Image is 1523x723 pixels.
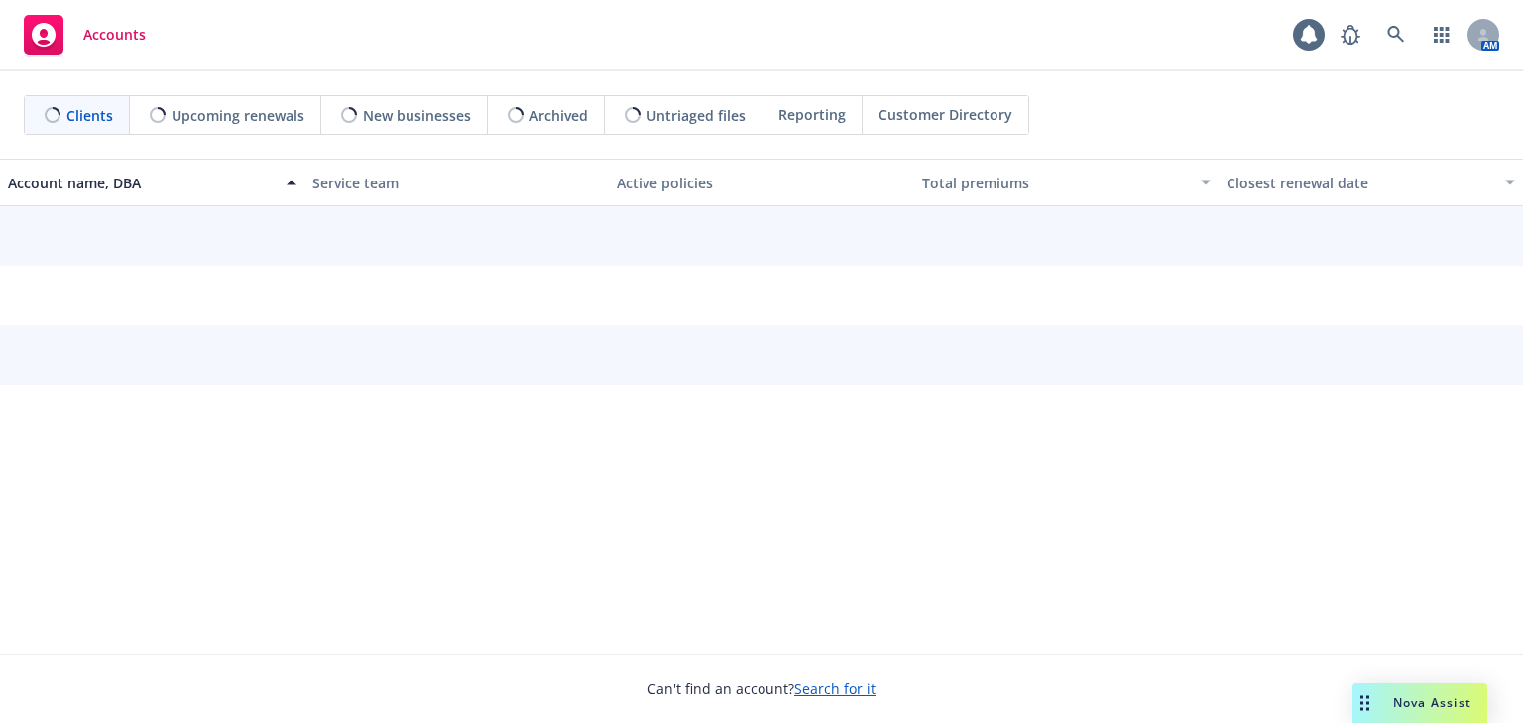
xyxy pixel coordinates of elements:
button: Total premiums [914,159,1219,206]
a: Accounts [16,7,154,62]
span: Nova Assist [1393,694,1471,711]
div: Total premiums [922,173,1189,193]
a: Switch app [1422,15,1462,55]
button: Service team [304,159,609,206]
a: Search for it [794,679,876,698]
button: Nova Assist [1352,683,1487,723]
span: Clients [66,105,113,126]
button: Active policies [609,159,913,206]
a: Report a Bug [1331,15,1370,55]
div: Closest renewal date [1227,173,1493,193]
div: Service team [312,173,601,193]
span: Upcoming renewals [172,105,304,126]
span: Can't find an account? [647,678,876,699]
span: Customer Directory [879,104,1012,125]
span: Accounts [83,27,146,43]
a: Search [1376,15,1416,55]
span: Archived [529,105,588,126]
div: Active policies [617,173,905,193]
div: Account name, DBA [8,173,275,193]
span: Reporting [778,104,846,125]
div: Drag to move [1352,683,1377,723]
span: Untriaged files [646,105,746,126]
button: Closest renewal date [1219,159,1523,206]
span: New businesses [363,105,471,126]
